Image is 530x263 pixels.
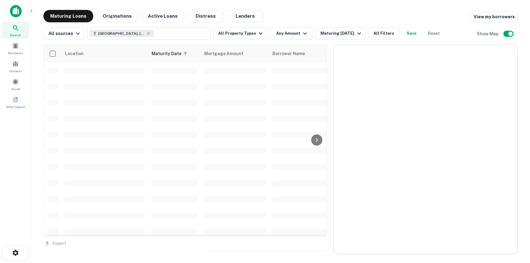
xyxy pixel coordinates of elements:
a: Contacts [2,58,29,75]
img: capitalize-icon.png [10,5,22,17]
button: All sources [43,27,84,40]
span: [GEOGRAPHIC_DATA], [GEOGRAPHIC_DATA], [GEOGRAPHIC_DATA] [98,31,145,36]
span: SREO Search [6,104,25,109]
button: [GEOGRAPHIC_DATA], [GEOGRAPHIC_DATA], [GEOGRAPHIC_DATA] [87,27,211,40]
button: Save your search to get updates of matches that match your search criteria. [402,27,422,40]
button: Lenders [227,10,264,22]
span: Search [10,33,21,37]
a: View my borrowers [469,11,518,22]
iframe: Chat Widget [499,213,530,243]
th: Location [61,45,148,62]
th: Mortgage Amount [201,45,269,62]
button: Maturing Loans [43,10,93,22]
span: Saved [11,86,20,91]
span: Location [65,50,84,57]
a: Search [2,22,29,39]
a: Saved [2,76,29,93]
th: Borrower Name [269,45,337,62]
button: Any Amount [270,27,313,40]
div: Maturing [DATE] [320,30,363,37]
button: Maturing [DATE] [316,27,365,40]
button: Reset [424,27,444,40]
button: All Property Types [213,27,267,40]
button: Active Loans [141,10,184,22]
h6: Show Map [477,30,500,37]
span: Maturity Date [152,50,189,57]
a: Borrowers [2,40,29,57]
div: All sources [48,30,82,37]
button: Distress [187,10,224,22]
button: Originations [96,10,139,22]
span: Mortgage Amount [204,50,251,57]
a: SREO Search [2,94,29,111]
button: All Filters [368,27,399,40]
span: Contacts [9,68,22,73]
th: Maturity Date [148,45,201,62]
span: Borrower Name [272,50,305,57]
span: Borrowers [8,50,23,55]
